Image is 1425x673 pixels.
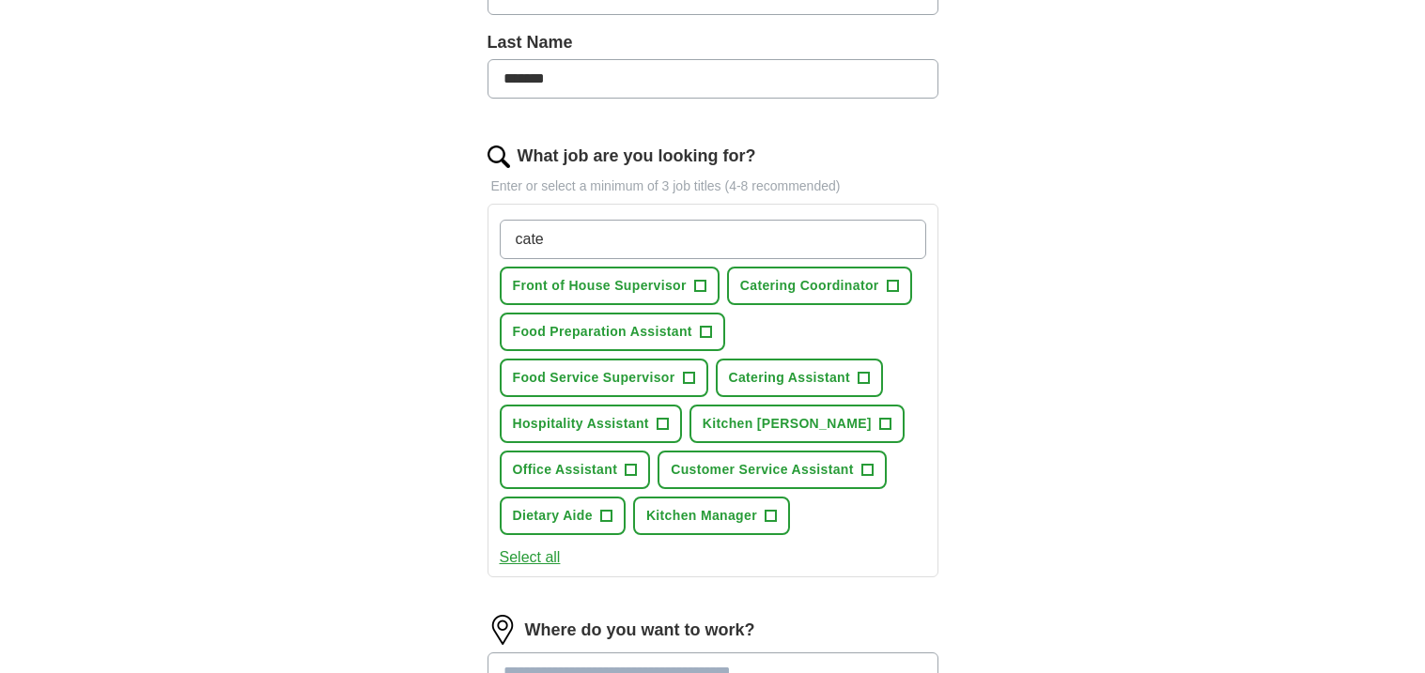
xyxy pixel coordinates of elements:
[513,322,692,342] span: Food Preparation Assistant
[703,414,872,434] span: Kitchen [PERSON_NAME]
[500,220,926,259] input: Type a job title and press enter
[671,460,854,480] span: Customer Service Assistant
[500,313,725,351] button: Food Preparation Assistant
[513,368,675,388] span: Food Service Supervisor
[488,615,518,645] img: location.png
[646,506,757,526] span: Kitchen Manager
[727,267,912,305] button: Catering Coordinator
[740,276,879,296] span: Catering Coordinator
[716,359,883,397] button: Catering Assistant
[513,460,618,480] span: Office Assistant
[488,176,938,196] p: Enter or select a minimum of 3 job titles (4-8 recommended)
[633,497,790,535] button: Kitchen Manager
[500,546,561,569] button: Select all
[658,451,887,489] button: Customer Service Assistant
[500,267,720,305] button: Front of House Supervisor
[513,506,593,526] span: Dietary Aide
[729,368,850,388] span: Catering Assistant
[488,30,938,55] label: Last Name
[500,451,651,489] button: Office Assistant
[518,144,756,169] label: What job are you looking for?
[500,405,682,443] button: Hospitality Assistant
[488,145,510,168] img: search.png
[500,497,626,535] button: Dietary Aide
[513,414,649,434] span: Hospitality Assistant
[500,359,708,397] button: Food Service Supervisor
[525,618,755,643] label: Where do you want to work?
[513,276,687,296] span: Front of House Supervisor
[689,405,905,443] button: Kitchen [PERSON_NAME]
